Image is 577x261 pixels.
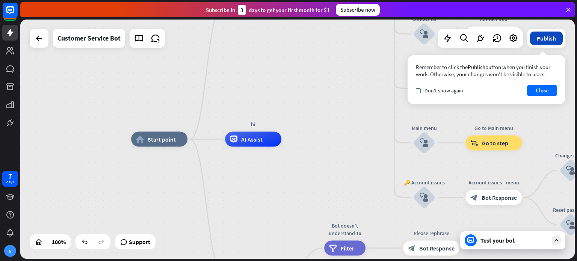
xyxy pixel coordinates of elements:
i: filter [329,244,337,252]
div: Please rephrase [397,229,465,237]
button: Open LiveChat chat widget [6,3,29,26]
div: Main menu [402,124,447,132]
span: Filter [341,244,354,252]
div: Remember to click the button when you finish your work. Otherwise, your changes won’t be visible ... [416,63,557,78]
div: 3 [238,5,246,15]
div: N [4,245,16,257]
a: 7 days [2,171,18,187]
div: Subscribe in days to get your first month for $1 [206,5,330,15]
span: Bot Response [482,194,517,201]
span: Go to step [482,139,508,147]
div: Test your bot [480,237,548,244]
i: block_user_input [420,30,429,39]
div: Go to Main menu [460,124,527,132]
button: Publish [530,32,563,45]
div: Subscribe now [336,4,380,16]
i: home_2 [136,136,144,143]
div: Bot doesn't understand 1x [319,222,371,237]
div: hi [219,121,287,128]
div: Account issues - menu [460,179,527,186]
div: 👋 Small talk [402,70,447,77]
i: block_bot_response [470,194,478,201]
i: block_goto [470,139,478,147]
i: block_user_input [420,193,429,202]
span: Support [129,236,150,248]
i: block_user_input [566,166,575,175]
button: Close [527,85,557,96]
span: Bot Response [419,244,455,252]
span: Don't show again [424,87,463,94]
i: block_bot_response [408,244,415,252]
div: 100% [50,236,68,248]
div: 7 [8,173,12,180]
span: Publish [468,63,485,71]
i: block_user_input [420,139,429,148]
div: Customer Service Bot [57,29,121,48]
i: block_user_input [566,220,575,229]
span: Start point [148,136,176,143]
div: 🔑 Account issues [402,179,447,186]
div: days [6,180,14,185]
span: AI Assist [241,136,263,143]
